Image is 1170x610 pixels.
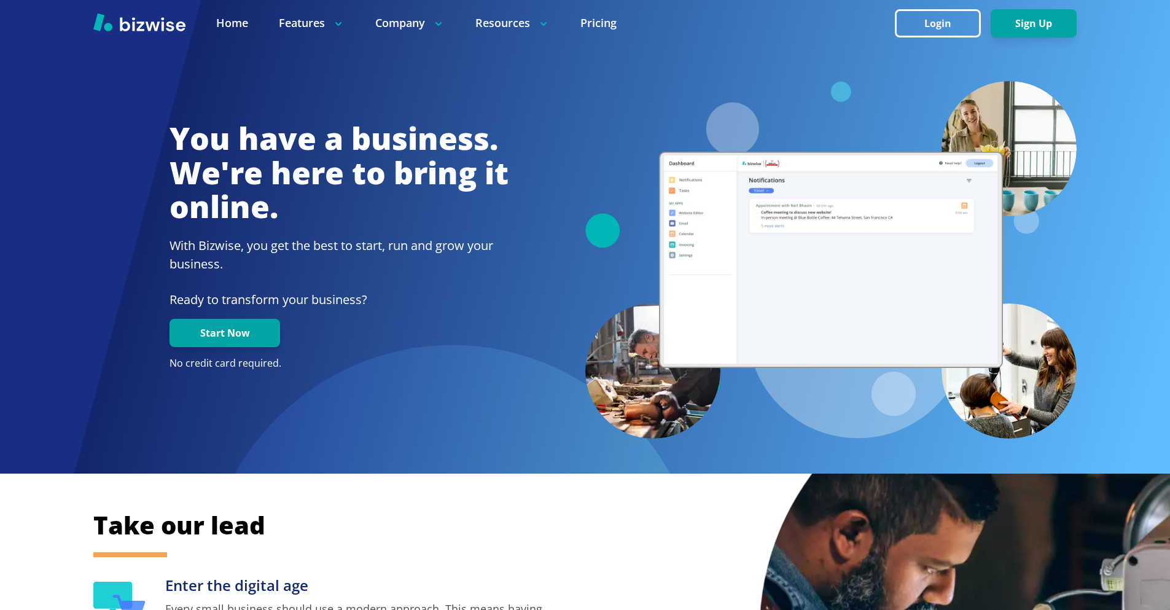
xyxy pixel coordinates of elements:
[279,15,345,31] p: Features
[580,15,617,31] a: Pricing
[170,357,509,370] p: No credit card required.
[895,18,991,29] a: Login
[216,15,248,31] a: Home
[170,237,509,273] h2: With Bizwise, you get the best to start, run and grow your business.
[170,327,280,339] a: Start Now
[93,509,1015,542] h2: Take our lead
[991,9,1077,37] button: Sign Up
[93,13,185,31] img: Bizwise Logo
[475,15,550,31] p: Resources
[170,319,280,347] button: Start Now
[375,15,445,31] p: Company
[170,291,509,309] p: Ready to transform your business?
[991,18,1077,29] a: Sign Up
[170,122,509,224] h1: You have a business. We're here to bring it online.
[895,9,981,37] button: Login
[165,576,554,596] h3: Enter the digital age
